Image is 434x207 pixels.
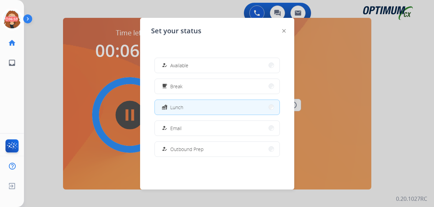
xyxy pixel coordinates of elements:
mat-icon: home [8,39,16,47]
img: close-button [282,29,286,33]
span: Lunch [170,104,183,111]
mat-icon: inbox [8,59,16,67]
button: Lunch [155,100,280,115]
button: Email [155,121,280,136]
span: Break [170,83,183,90]
span: Set your status [151,26,201,36]
span: Outbound Prep [170,146,203,153]
span: Available [170,62,188,69]
button: Available [155,58,280,73]
mat-icon: fastfood [161,104,167,110]
mat-icon: how_to_reg [161,125,167,131]
span: Email [170,125,182,132]
mat-icon: how_to_reg [161,62,167,68]
mat-icon: free_breakfast [161,83,167,89]
button: Break [155,79,280,94]
mat-icon: how_to_reg [161,146,167,152]
p: 0.20.1027RC [396,195,427,203]
button: Outbound Prep [155,142,280,157]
